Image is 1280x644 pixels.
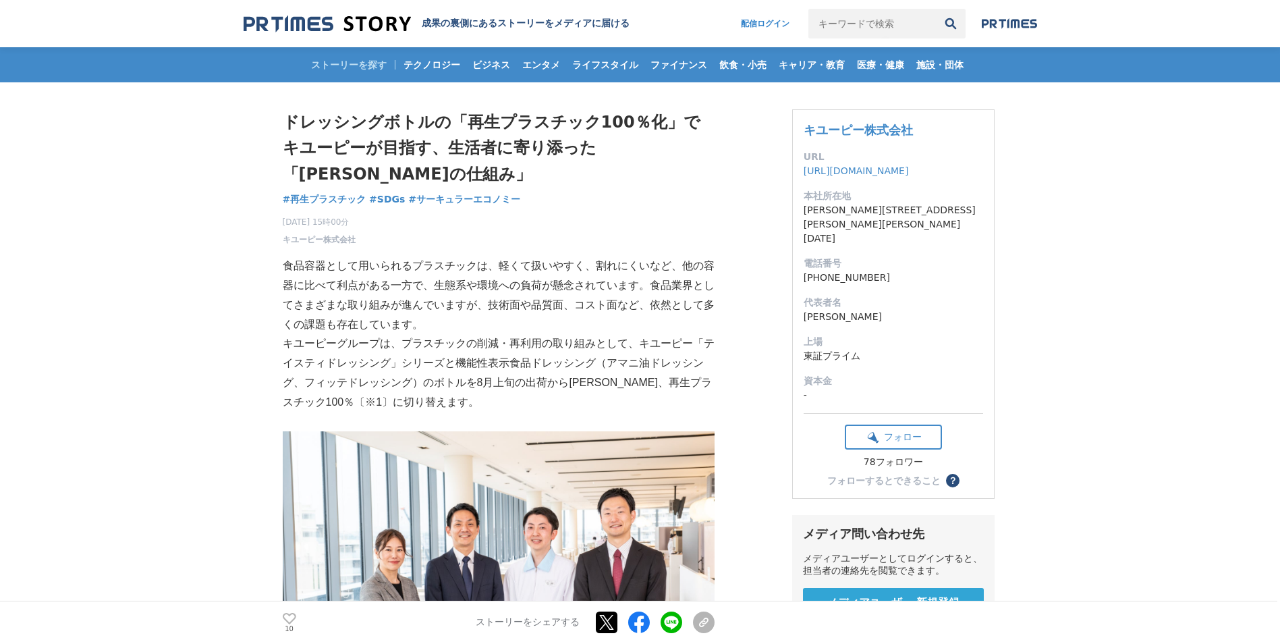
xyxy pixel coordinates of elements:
[714,59,772,71] span: 飲食・小売
[398,47,466,82] a: テクノロジー
[283,626,296,633] p: 10
[467,47,516,82] a: ビジネス
[804,150,983,164] dt: URL
[283,257,715,334] p: 食品容器として用いられるプラスチックは、軽くて扱いやすく、割れにくいなど、他の容器に比べて利点がある一方で、生態系や環境への負荷が懸念されています。食品業界としてさまざまな取り組みが進んでいます...
[911,47,969,82] a: 施設・団体
[845,425,942,450] button: フォロー
[244,15,630,33] a: 成果の裏側にあるストーリーをメディアに届ける 成果の裏側にあるストーリーをメディアに届ける
[852,59,910,71] span: 医療・健康
[936,9,966,38] button: 検索
[827,476,941,485] div: フォローするとできること
[827,596,960,610] span: メディアユーザー 新規登録
[567,47,644,82] a: ライフスタイル
[804,310,983,324] dd: [PERSON_NAME]
[948,476,957,485] span: ？
[517,59,565,71] span: エンタメ
[283,334,715,412] p: キユーピーグループは、プラスチックの削減・再利用の取り組みとして、キユーピー「テイスティドレッシング」シリーズと機能性表示食品ドレッシング（アマニ油ドレッシング、フィッテドレッシング）のボトルを...
[911,59,969,71] span: 施設・団体
[283,193,366,205] span: #再生プラスチック
[517,47,565,82] a: エンタメ
[803,588,984,630] a: メディアユーザー 新規登録 無料
[398,59,466,71] span: テクノロジー
[804,296,983,310] dt: 代表者名
[645,47,713,82] a: ファイナンス
[422,18,630,30] h2: 成果の裏側にあるストーリーをメディアに届ける
[467,59,516,71] span: ビジネス
[804,203,983,246] dd: [PERSON_NAME][STREET_ADDRESS][PERSON_NAME][PERSON_NAME][DATE]
[804,123,913,137] a: キユーピー株式会社
[803,553,984,577] div: メディアユーザーとしてログインすると、担当者の連絡先を閲覧できます。
[773,47,850,82] a: キャリア・教育
[804,271,983,285] dd: [PHONE_NUMBER]
[982,18,1037,29] img: prtimes
[773,59,850,71] span: キャリア・教育
[804,374,983,388] dt: 資本金
[727,9,803,38] a: 配信ログイン
[714,47,772,82] a: 飲食・小売
[852,47,910,82] a: 医療・健康
[408,192,520,207] a: #サーキュラーエコノミー
[804,349,983,363] dd: 東証プライム
[369,192,405,207] a: #SDGs
[804,335,983,349] dt: 上場
[804,189,983,203] dt: 本社所在地
[804,165,909,176] a: [URL][DOMAIN_NAME]
[283,192,366,207] a: #再生プラスチック
[803,526,984,542] div: メディア問い合わせ先
[804,388,983,402] dd: -
[645,59,713,71] span: ファイナンス
[808,9,936,38] input: キーワードで検索
[946,474,959,487] button: ？
[804,257,983,271] dt: 電話番号
[283,216,356,228] span: [DATE] 15時00分
[408,193,520,205] span: #サーキュラーエコノミー
[283,109,715,187] h1: ドレッシングボトルの「再生プラスチック100％化」でキユーピーが目指す、生活者に寄り添った「[PERSON_NAME]の仕組み」
[845,456,942,468] div: 78フォロワー
[369,193,405,205] span: #SDGs
[476,617,580,629] p: ストーリーをシェアする
[283,234,356,246] a: キユーピー株式会社
[567,59,644,71] span: ライフスタイル
[244,15,411,33] img: 成果の裏側にあるストーリーをメディアに届ける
